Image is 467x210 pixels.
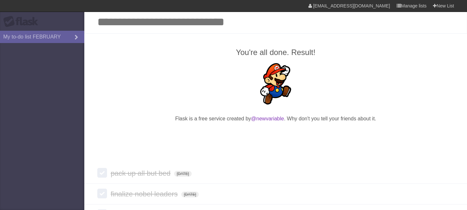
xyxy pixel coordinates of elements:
span: pack up all but bed [111,169,172,177]
iframe: X Post Button [264,131,288,140]
img: Super Mario [255,63,296,105]
a: @newvariable [251,116,284,121]
label: Done [97,168,107,178]
label: Done [97,189,107,198]
span: [DATE] [174,171,192,177]
span: finalize nobel leaders [111,190,179,198]
div: Flask [3,16,42,28]
span: [DATE] [181,192,199,197]
p: Flask is a free service created by . Why don't you tell your friends about it. [97,115,454,123]
h2: You're all done. Result! [97,47,454,58]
